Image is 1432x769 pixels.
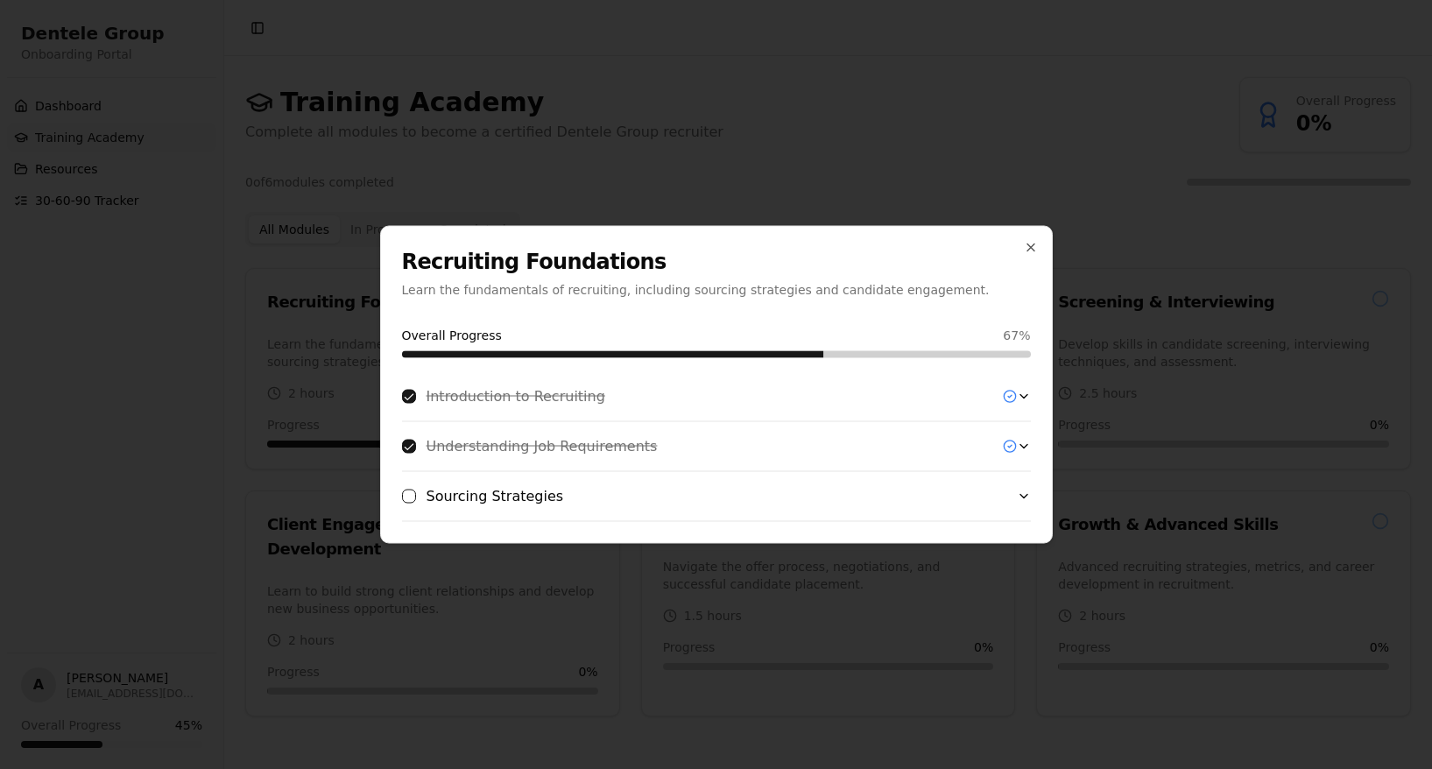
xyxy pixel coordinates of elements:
[402,422,1031,471] button: Understanding Job Requirements
[402,327,502,344] span: Overall Progress
[1003,327,1030,344] span: 67 %
[427,436,658,457] span: Understanding Job Requirements
[427,486,564,507] span: Sourcing Strategies
[402,281,1031,299] p: Learn the fundamentals of recruiting, including sourcing strategies and candidate engagement.
[402,372,1031,421] button: Introduction to Recruiting
[427,386,605,407] span: Introduction to Recruiting
[402,472,1031,521] button: Sourcing Strategies
[402,248,1031,276] h2: Recruiting Foundations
